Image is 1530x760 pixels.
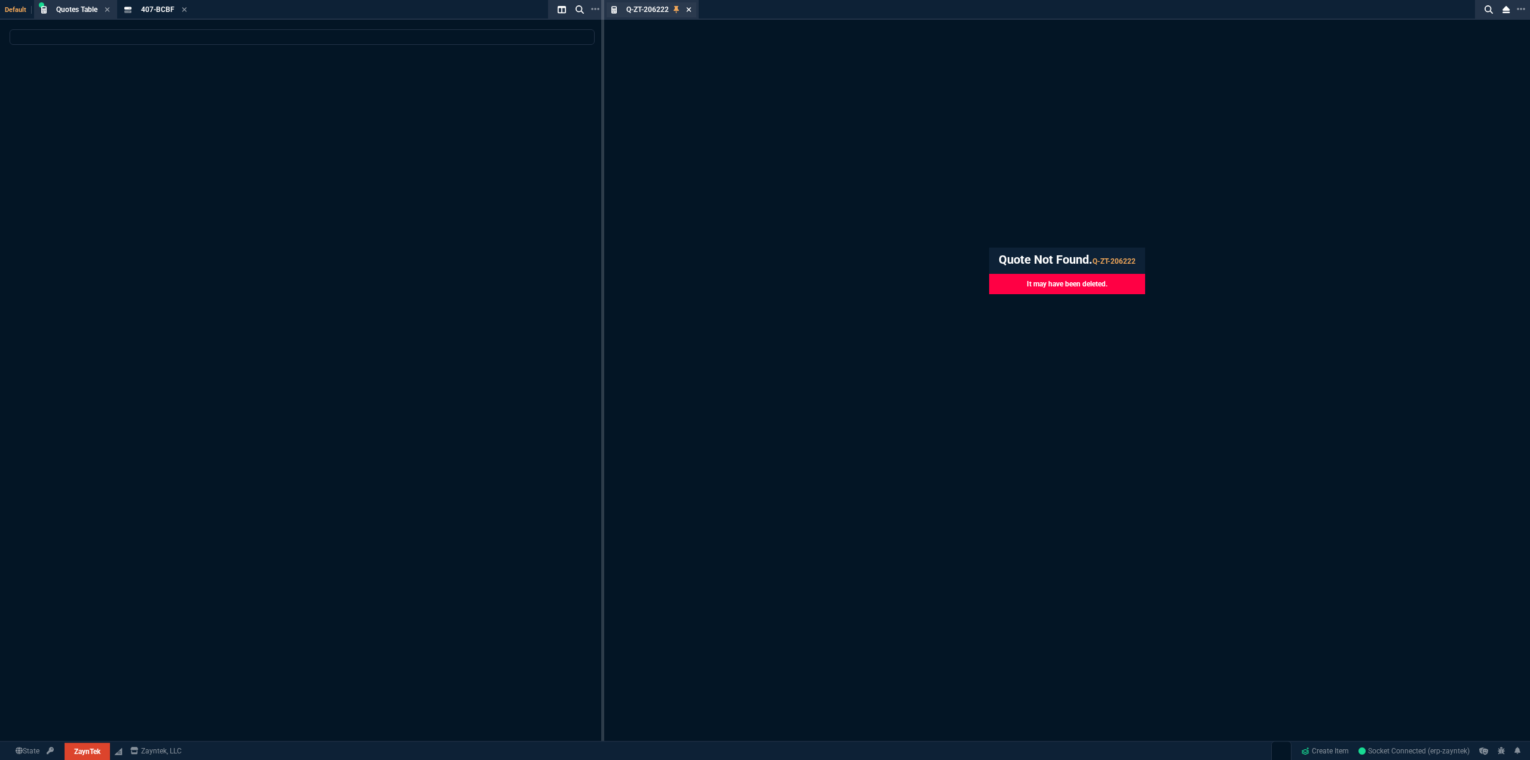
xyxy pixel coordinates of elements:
[989,274,1145,294] p: It may have been deleted.
[686,5,691,15] nx-icon: Close Tab
[1480,2,1498,17] nx-icon: Search
[43,746,57,756] a: API TOKEN
[1517,4,1525,15] nx-icon: Open New Tab
[591,4,599,15] nx-icon: Open New Tab
[553,2,571,17] nx-icon: Split Panels
[571,2,589,17] nx-icon: Search
[141,5,175,14] span: 407-BCBF
[127,746,185,756] a: msbcCompanyName
[1358,746,1470,756] a: AXRZl1mUCILub4BoAAEB
[1498,2,1514,17] nx-icon: Close Workbench
[626,5,669,14] span: Q-ZT-206222
[105,5,110,15] nx-icon: Close Tab
[1296,742,1354,760] a: Create Item
[182,5,187,15] nx-icon: Close Tab
[12,746,43,756] a: Global State
[5,6,32,14] span: Default
[989,248,1145,274] h4: Quote Not Found.
[56,5,97,14] span: Quotes Table
[1358,747,1470,755] span: Socket Connected (erp-zayntek)
[1093,257,1136,265] span: Q-ZT-206222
